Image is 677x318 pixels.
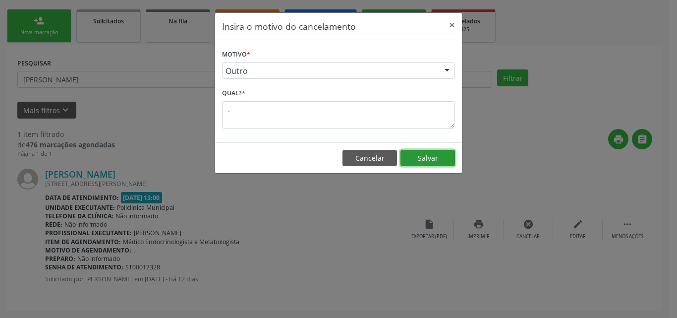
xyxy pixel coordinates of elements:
button: Salvar [400,150,455,167]
h5: Insira o motivo do cancelamento [222,20,356,33]
span: Outro [226,66,435,76]
button: Cancelar [342,150,397,167]
button: Close [442,13,462,37]
label: Qual? [222,86,245,101]
label: Motivo [222,47,250,63]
